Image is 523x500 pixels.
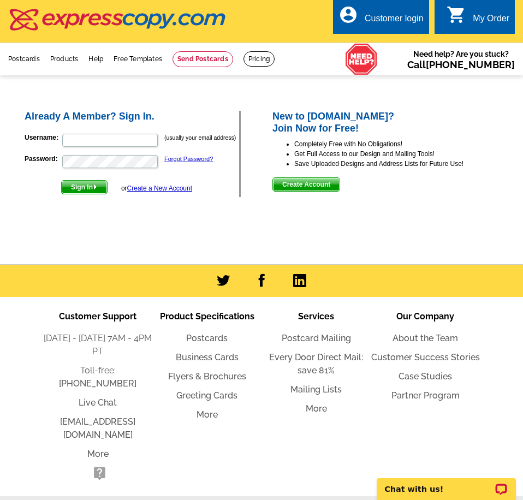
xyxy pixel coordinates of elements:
[62,181,107,194] span: Sign In
[338,12,424,26] a: account_circle Customer login
[79,397,117,408] a: Live Chat
[168,371,246,382] a: Flyers & Brochures
[294,139,501,149] li: Completely Free with No Obligations!
[121,183,192,193] div: or
[127,184,192,192] a: Create a New Account
[114,55,162,63] a: Free Templates
[396,311,454,322] span: Our Company
[294,149,501,159] li: Get Full Access to our Design and Mailing Tools!
[282,333,351,343] a: Postcard Mailing
[426,59,515,70] a: [PHONE_NUMBER]
[43,364,152,390] li: Toll-free:
[447,12,509,26] a: shopping_cart My Order
[269,352,363,376] a: Every Door Direct Mail: save 81%
[176,352,239,362] a: Business Cards
[290,384,342,395] a: Mailing Lists
[25,154,61,164] label: Password:
[176,390,237,401] a: Greeting Cards
[93,184,98,189] img: button-next-arrow-white.png
[393,333,458,343] a: About the Team
[370,466,523,500] iframe: LiveChat chat widget
[391,390,460,401] a: Partner Program
[407,49,515,70] span: Need help? Are you stuck?
[61,180,108,194] button: Sign In
[25,133,61,142] label: Username:
[59,311,136,322] span: Customer Support
[164,134,236,141] small: (usually your email address)
[407,59,515,70] span: Call
[272,111,501,134] h2: New to [DOMAIN_NAME]? Join Now for Free!
[399,371,452,382] a: Case Studies
[59,378,136,389] a: [PHONE_NUMBER]
[186,333,228,343] a: Postcards
[197,409,218,420] a: More
[338,5,358,25] i: account_circle
[8,55,40,63] a: Postcards
[87,449,109,459] a: More
[273,178,340,191] span: Create Account
[345,43,378,75] img: help
[298,311,334,322] span: Services
[294,159,501,169] li: Save Uploaded Designs and Address Lists for Future Use!
[50,55,79,63] a: Products
[371,352,480,362] a: Customer Success Stories
[164,156,213,162] a: Forgot Password?
[447,5,466,25] i: shopping_cart
[43,332,152,358] li: [DATE] - [DATE] 7AM - 4PM PT
[25,111,239,123] h2: Already A Member? Sign In.
[473,14,509,29] div: My Order
[365,14,424,29] div: Customer login
[160,311,254,322] span: Product Specifications
[272,177,340,192] button: Create Account
[88,55,103,63] a: Help
[306,403,327,414] a: More
[60,416,135,440] a: [EMAIL_ADDRESS][DOMAIN_NAME]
